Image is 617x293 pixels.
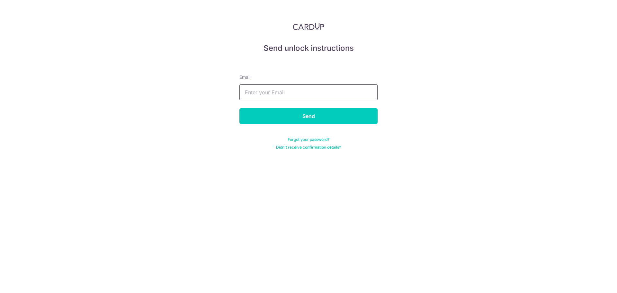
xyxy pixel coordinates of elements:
a: Forgot your password? [288,137,329,142]
a: Didn't receive confirmation details? [276,145,341,150]
img: CardUp Logo [293,23,324,30]
input: Send [239,108,378,124]
input: Enter your Email [239,84,378,100]
span: translation missing: en.devise.label.Email [239,74,250,80]
h5: Send unlock instructions [239,43,378,53]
